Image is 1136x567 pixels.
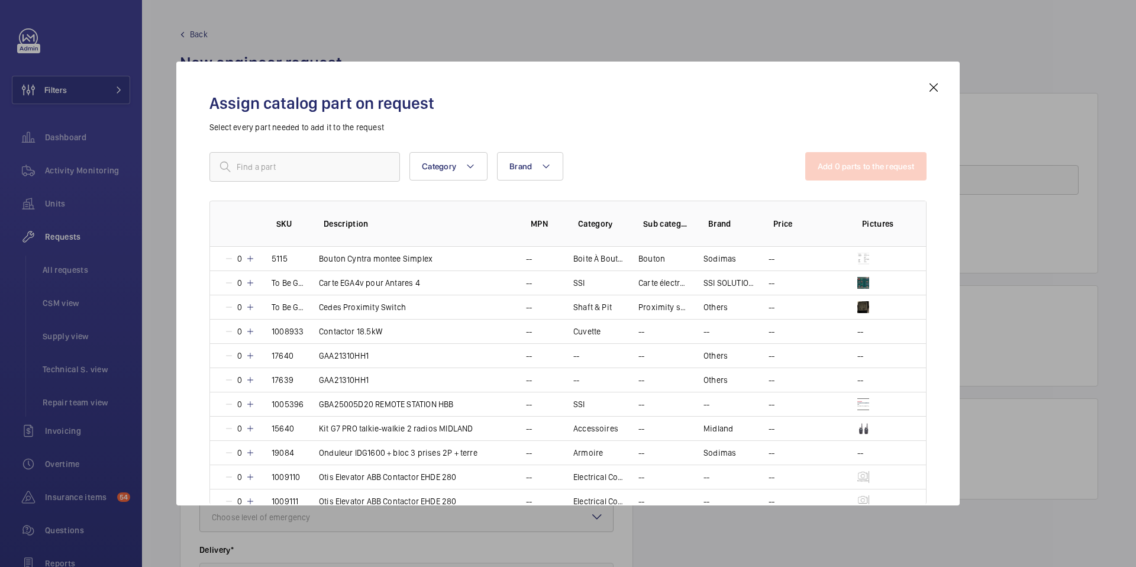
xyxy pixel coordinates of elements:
p: 0 [234,374,246,386]
p: Bouton Cyntra montee Simplex [319,253,433,265]
p: Kit G7 PRO talkie-walkie 2 radios MIDLAND [319,423,473,434]
p: SKU [276,218,305,230]
img: h6SP9JDxqz0TF0uNc_qScYnGn9iDrft9w6giWp_-A4GSVAru.png [857,301,869,313]
p: 17639 [272,374,293,386]
img: kk3TmbOYGquXUPLvN6SdosqAc-8_aV5Jaaivo0a5V83nLE68.png [857,423,869,434]
p: -- [526,374,532,386]
img: g3a49nfdYcSuQfseZNAG9Il-olRDJnLUGo71PhoUjj9uzZrS.png [857,253,869,265]
img: CJZ0Zc2bG8man2BcogYjG4QBt03muVoJM3XzIlbM4XRvMfr7.png [857,277,869,289]
button: Category [409,152,488,181]
p: SSI SOLUTIONS [703,277,754,289]
p: Description [324,218,512,230]
p: -- [526,350,532,362]
p: 1009111 [272,495,298,507]
img: mgKNnLUo32YisrdXDPXwnmHuC0uVg7sd9j77u0g5nYnLw-oI.png [857,471,869,483]
p: Bouton [638,253,665,265]
p: -- [857,350,863,362]
p: Electrical Components [573,495,624,507]
p: -- [526,471,532,483]
p: Brand [708,218,754,230]
p: -- [857,374,863,386]
p: 0 [234,423,246,434]
p: GBA25005D20 REMOTE STATION HBB [319,398,453,410]
p: -- [638,423,644,434]
p: 0 [234,495,246,507]
p: -- [638,326,644,337]
p: 1009110 [272,471,300,483]
p: -- [703,471,709,483]
p: -- [526,301,532,313]
p: 5115 [272,253,288,265]
p: Armoire [573,447,603,459]
p: -- [769,277,774,289]
p: Price [773,218,843,230]
p: -- [857,447,863,459]
p: 0 [234,277,246,289]
span: Category [422,162,456,171]
p: -- [638,398,644,410]
p: Others [703,301,728,313]
p: 0 [234,301,246,313]
p: -- [857,326,863,337]
p: Category [578,218,624,230]
p: -- [769,350,774,362]
p: 17640 [272,350,293,362]
p: 1008933 [272,326,304,337]
span: Brand [509,162,532,171]
p: Others [703,374,728,386]
p: 0 [234,447,246,459]
p: Accessoires [573,423,618,434]
p: -- [769,447,774,459]
p: Others [703,350,728,362]
p: 19084 [272,447,294,459]
p: -- [703,326,709,337]
p: -- [769,253,774,265]
button: Add 0 parts to the request [805,152,927,181]
p: 0 [234,326,246,337]
p: GAA21310HH1 [319,374,369,386]
p: -- [526,253,532,265]
p: -- [638,495,644,507]
p: -- [769,423,774,434]
img: mgKNnLUo32YisrdXDPXwnmHuC0uVg7sd9j77u0g5nYnLw-oI.png [857,495,869,507]
p: -- [703,398,709,410]
p: To Be Generated [272,301,305,313]
p: Sub category [643,218,689,230]
p: Boite À Boutons [573,253,624,265]
p: -- [573,350,579,362]
p: 0 [234,398,246,410]
p: -- [526,326,532,337]
p: Shaft & Pit [573,301,612,313]
p: -- [769,374,774,386]
input: Find a part [209,152,400,182]
p: -- [638,350,644,362]
p: -- [638,447,644,459]
p: Otis Elevator ABB Contactor EHDE 280 [319,495,457,507]
button: Brand [497,152,563,181]
p: Cedes Proximity Switch [319,301,406,313]
p: -- [526,423,532,434]
p: -- [573,374,579,386]
img: tAslpmMaGVarH-ItsnIgCEYEQz4qM11pPSp5BVkrO3V6mnZg.png [857,398,869,410]
p: Onduleur IDG1600 + bloc 3 prises 2P + terre [319,447,477,459]
p: GAA21310HH1 [319,350,369,362]
p: -- [703,495,709,507]
p: MPN [531,218,559,230]
p: -- [526,277,532,289]
p: SSI [573,277,585,289]
p: Pictures [862,218,908,230]
p: Otis Elevator ABB Contactor EHDE 280 [319,471,457,483]
p: Carte électronique [638,277,689,289]
p: -- [638,374,644,386]
p: 15640 [272,423,294,434]
p: -- [526,495,532,507]
p: Electrical Components [573,471,624,483]
p: Carte EGA4v pour Antares 4 [319,277,420,289]
p: Sodimas [703,253,736,265]
h2: Assign catalog part on request [209,92,927,114]
p: Contactor 18.5kW [319,326,382,337]
p: Sodimas [703,447,736,459]
p: -- [526,447,532,459]
p: Cuvette [573,326,601,337]
p: Midland [703,423,733,434]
